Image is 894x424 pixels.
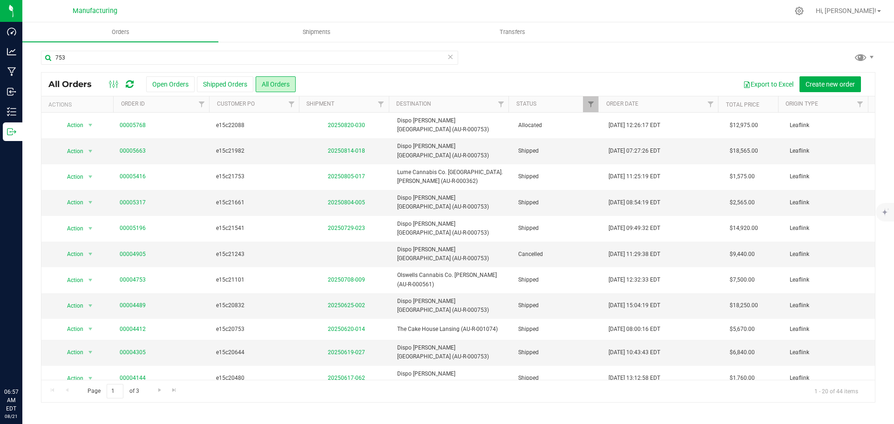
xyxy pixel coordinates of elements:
a: Transfers [414,22,610,42]
span: Dispo [PERSON_NAME][GEOGRAPHIC_DATA] (AU-R-000753) [397,116,507,134]
a: 20250814-018 [328,148,365,154]
p: 08/21 [4,413,18,420]
span: Leaflink [790,374,869,383]
a: 00004412 [120,325,146,334]
span: [DATE] 08:54:19 EDT [609,198,660,207]
span: Shipped [518,325,598,334]
button: Shipped Orders [197,76,253,92]
a: Filter [284,96,299,112]
span: select [85,323,96,336]
a: Customer PO [217,101,255,107]
inline-svg: Inbound [7,87,16,96]
button: Open Orders [146,76,195,92]
input: 1 [107,384,123,398]
inline-svg: Inventory [7,107,16,116]
span: $18,565.00 [730,147,758,155]
span: Action [59,372,84,385]
span: [DATE] 12:32:33 EDT [609,276,660,284]
span: [DATE] 15:04:19 EDT [609,301,660,310]
span: Shipped [518,348,598,357]
span: Hi, [PERSON_NAME]! [816,7,876,14]
a: 00005768 [120,121,146,130]
span: Shipped [518,374,598,383]
input: Search Order ID, Destination, Customer PO... [41,51,458,65]
span: e15c21661 [216,198,296,207]
a: 00004305 [120,348,146,357]
iframe: Resource center [9,350,37,377]
span: e15c20480 [216,374,296,383]
a: Orders [22,22,218,42]
inline-svg: Dashboard [7,27,16,36]
span: Manufacturing [73,7,117,15]
span: select [85,170,96,183]
span: select [85,222,96,235]
span: [DATE] 11:25:19 EDT [609,172,660,181]
a: Go to the next page [153,384,166,397]
span: Dispo [PERSON_NAME][GEOGRAPHIC_DATA] (AU-R-000753) [397,142,507,160]
a: Total Price [726,101,759,108]
span: [DATE] 09:49:32 EDT [609,224,660,233]
span: $5,670.00 [730,325,755,334]
span: select [85,274,96,287]
span: Leaflink [790,121,869,130]
span: e15c21753 [216,172,296,181]
span: e15c20644 [216,348,296,357]
button: All Orders [256,76,296,92]
span: The Cake House Lansing (AU-R-001074) [397,325,507,334]
span: select [85,346,96,359]
span: e15c20753 [216,325,296,334]
span: 1 - 20 of 44 items [807,384,866,398]
div: Manage settings [793,7,805,15]
span: Allocated [518,121,598,130]
span: Clear [447,51,454,63]
span: Shipped [518,276,598,284]
span: Leaflink [790,301,869,310]
span: select [85,248,96,261]
a: 20250619-027 [328,349,365,356]
span: select [85,372,96,385]
span: $2,565.00 [730,198,755,207]
span: Shipped [518,147,598,155]
a: Order Date [606,101,638,107]
span: [DATE] 08:00:16 EDT [609,325,660,334]
span: Action [59,299,84,312]
span: Leaflink [790,198,869,207]
a: Go to the last page [168,384,181,397]
a: 20250729-023 [328,225,365,231]
a: 20250804-005 [328,199,365,206]
a: 20250617-062 [328,375,365,381]
a: Shipments [218,22,414,42]
div: Actions [48,101,110,108]
span: Olswells Cannabis Co. [PERSON_NAME] (AU-R-000561) [397,271,507,289]
span: Leaflink [790,250,869,259]
a: 00005663 [120,147,146,155]
span: $12,975.00 [730,121,758,130]
span: All Orders [48,79,101,89]
span: select [85,119,96,132]
a: Order ID [121,101,145,107]
span: Leaflink [790,172,869,181]
span: select [85,299,96,312]
span: Leaflink [790,348,869,357]
button: Create new order [799,76,861,92]
span: $14,920.00 [730,224,758,233]
a: 20250620-014 [328,326,365,332]
span: Leaflink [790,147,869,155]
inline-svg: Outbound [7,127,16,136]
a: Filter [373,96,389,112]
span: [DATE] 12:26:17 EDT [609,121,660,130]
span: Action [59,170,84,183]
a: Status [516,101,536,107]
span: Dispo [PERSON_NAME][GEOGRAPHIC_DATA] (AU-R-000753) [397,370,507,387]
span: Orders [99,28,142,36]
a: 20250625-002 [328,302,365,309]
span: Shipped [518,224,598,233]
span: Shipped [518,301,598,310]
span: select [85,196,96,209]
button: Export to Excel [737,76,799,92]
span: Dispo [PERSON_NAME][GEOGRAPHIC_DATA] (AU-R-000753) [397,194,507,211]
span: Leaflink [790,276,869,284]
span: Leaflink [790,325,869,334]
span: Page of 3 [80,384,147,398]
span: Action [59,145,84,158]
